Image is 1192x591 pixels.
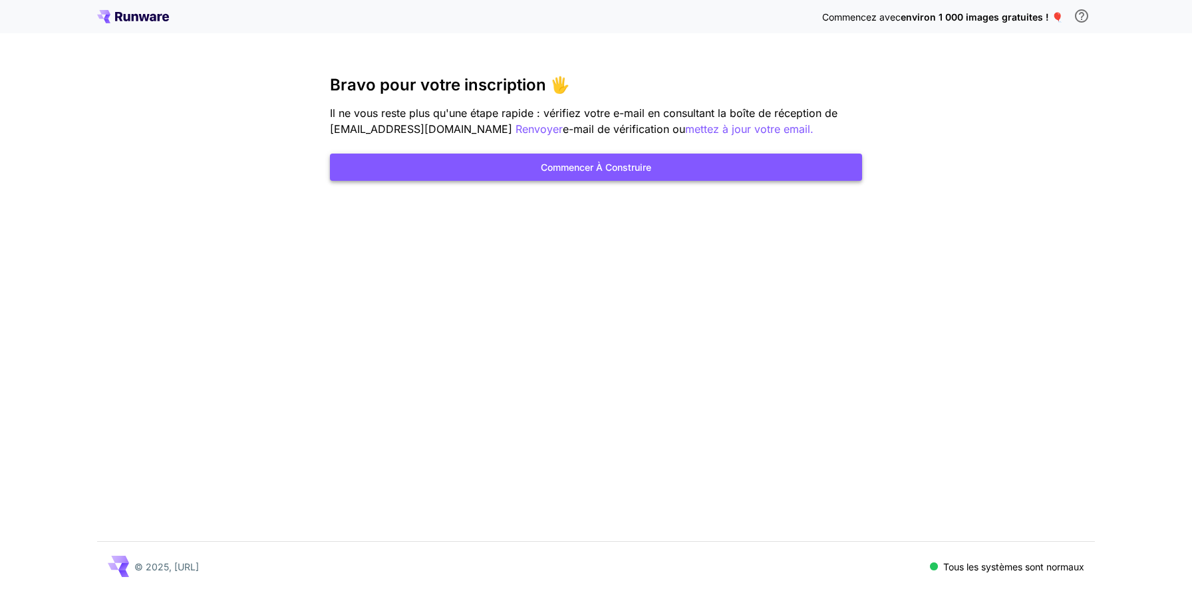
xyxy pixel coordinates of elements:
[685,121,814,138] button: mettez à jour votre email.
[330,154,862,181] button: Commencer à construire
[134,561,199,572] font: © 2025, [URL]
[516,121,563,138] button: Renvoyer
[330,122,512,136] font: [EMAIL_ADDRESS][DOMAIN_NAME]
[563,122,685,136] font: e-mail de vérification ou
[1068,3,1095,29] button: Pour bénéficier d'un crédit gratuit, vous devez vous inscrire avec une adresse e-mail professionn...
[943,561,1084,572] font: Tous les systèmes sont normaux
[330,106,837,120] font: Il ne vous reste plus qu'une étape rapide : vérifiez votre e-mail en consultant la boîte de récep...
[541,162,651,173] font: Commencer à construire
[822,11,901,23] font: Commencez avec
[901,11,1063,23] font: environ 1 000 images gratuites ! 🎈
[330,75,570,94] font: Bravo pour votre inscription 🖐️
[685,122,814,136] font: mettez à jour votre email.
[516,122,563,136] font: Renvoyer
